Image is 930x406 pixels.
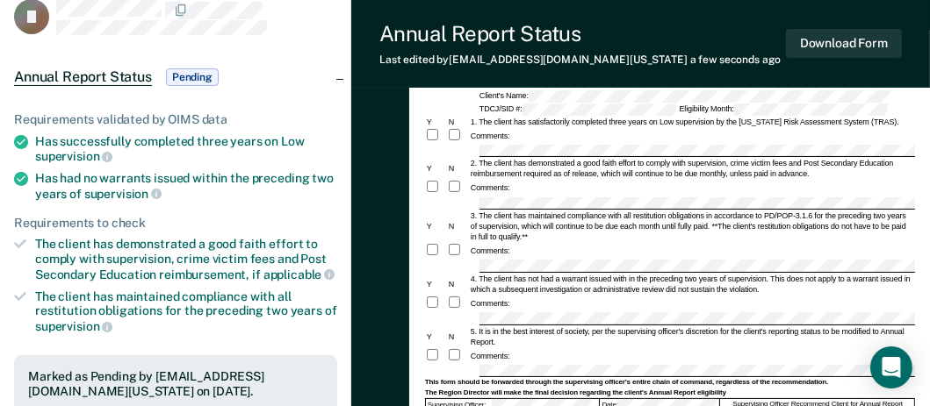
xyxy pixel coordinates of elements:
[678,103,890,116] div: Eligibility Month:
[14,68,152,86] span: Annual Report Status
[35,289,337,334] div: The client has maintained compliance with all restitution obligations for the preceding two years of
[28,369,323,399] div: Marked as Pending by [EMAIL_ADDRESS][DOMAIN_NAME][US_STATE] on [DATE].
[447,117,469,127] div: N
[478,90,892,103] div: Client's Name:
[469,182,512,193] div: Comments:
[35,149,112,163] span: supervision
[690,53,781,66] span: a few seconds ago
[469,274,915,295] div: 4. The client has not had a warrant issued with in the preceding two years of supervision. This d...
[469,246,512,256] div: Comments:
[379,53,781,66] div: Last edited by [EMAIL_ADDRESS][DOMAIN_NAME][US_STATE]
[14,216,337,231] div: Requirements to check
[14,112,337,127] div: Requirements validated by OIMS data
[469,117,915,127] div: 1. The client has satisfactorily completed three years on Low supervision by the [US_STATE] Risk ...
[469,131,512,141] div: Comments:
[35,171,337,201] div: Has had no warrants issued within the preceding two years of
[425,279,447,289] div: Y
[478,103,678,116] div: TDCJ/SID #:
[469,326,915,347] div: 5. It is in the best interest of society, per the supervising officer's discretion for the client...
[786,29,902,58] button: Download Form
[425,163,447,174] div: Y
[469,351,512,361] div: Comments:
[425,117,447,127] div: Y
[447,331,469,342] div: N
[263,267,335,281] span: applicable
[35,319,112,333] span: supervision
[469,158,915,179] div: 2. The client has demonstrated a good faith effort to comply with supervision, crime victim fees ...
[425,388,915,397] div: The Region Director will make the final decision regarding the client's Annual Report eligibility
[35,134,337,164] div: Has successfully completed three years on Low
[425,331,447,342] div: Y
[469,210,915,242] div: 3. The client has maintained compliance with all restitution obligations in accordance to PD/POP-...
[469,298,512,309] div: Comments:
[379,21,781,46] div: Annual Report Status
[447,279,469,289] div: N
[447,163,469,174] div: N
[425,378,915,387] div: This form should be forwarded through the supervising officer's entire chain of command, regardle...
[425,221,447,231] div: Y
[35,237,337,281] div: The client has demonstrated a good faith effort to comply with supervision, crime victim fees and...
[166,68,219,86] span: Pending
[447,221,469,231] div: N
[84,187,162,201] span: supervision
[870,346,912,388] div: Open Intercom Messenger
